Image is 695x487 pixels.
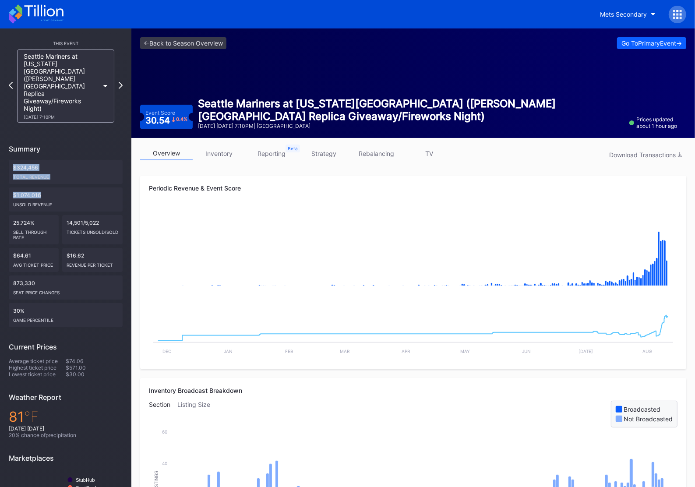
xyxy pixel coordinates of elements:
[149,207,677,295] svg: Chart title
[66,371,123,378] div: $30.00
[460,349,470,354] text: May
[624,406,660,413] div: Broadcasted
[629,116,686,129] div: Prices updated about 1 hour ago
[403,147,455,160] a: TV
[162,461,167,466] text: 40
[9,215,59,244] div: 25.724%
[149,295,677,360] svg: Chart title
[245,147,298,160] a: reporting
[350,147,403,160] a: rebalancing
[9,364,66,371] div: Highest ticket price
[149,184,677,192] div: Periodic Revenue & Event Score
[340,349,350,354] text: Mar
[140,37,226,49] a: <-Back to Season Overview
[609,151,682,159] div: Download Transactions
[162,349,171,354] text: Dec
[9,408,123,425] div: 81
[176,117,187,122] div: 0.4 %
[9,454,123,462] div: Marketplaces
[9,358,66,364] div: Average ticket price
[224,349,233,354] text: Jan
[67,259,118,268] div: Revenue per ticket
[13,171,118,180] div: Total Revenue
[579,349,593,354] text: [DATE]
[9,303,123,327] div: 30%
[9,371,66,378] div: Lowest ticket price
[24,114,99,120] div: [DATE] 7:10PM
[62,248,123,272] div: $16.62
[13,286,118,295] div: seat price changes
[66,358,123,364] div: $74.06
[149,387,677,394] div: Inventory Broadcast Breakdown
[621,39,682,47] div: Go To Primary Event ->
[13,314,118,323] div: Game percentile
[285,349,293,354] text: Feb
[145,109,175,116] div: Event Score
[605,149,686,161] button: Download Transactions
[13,259,54,268] div: Avg ticket price
[13,226,54,240] div: Sell Through Rate
[600,11,647,18] div: Mets Secondary
[198,123,624,129] div: [DATE] [DATE] 7:10PM | [GEOGRAPHIC_DATA]
[617,37,686,49] button: Go ToPrimaryEvent->
[9,160,123,184] div: $324,456
[642,349,652,354] text: Aug
[522,349,531,354] text: Jun
[149,401,177,427] div: Section
[402,349,410,354] text: Apr
[9,41,123,46] div: This Event
[9,393,123,402] div: Weather Report
[593,6,662,22] button: Mets Secondary
[24,408,39,425] span: ℉
[9,275,123,300] div: 873,330
[9,187,123,212] div: $1,074,016
[9,145,123,153] div: Summary
[9,342,123,351] div: Current Prices
[76,477,95,483] text: StubHub
[9,248,59,272] div: $64.61
[177,401,217,427] div: Listing Size
[24,53,99,120] div: Seattle Mariners at [US_STATE][GEOGRAPHIC_DATA] ([PERSON_NAME][GEOGRAPHIC_DATA] Replica Giveaway/...
[198,97,624,123] div: Seattle Mariners at [US_STATE][GEOGRAPHIC_DATA] ([PERSON_NAME][GEOGRAPHIC_DATA] Replica Giveaway/...
[9,425,123,432] div: [DATE] [DATE]
[66,364,123,371] div: $571.00
[67,226,118,235] div: Tickets Unsold/Sold
[193,147,245,160] a: inventory
[162,429,167,434] text: 60
[298,147,350,160] a: strategy
[13,198,118,207] div: Unsold Revenue
[62,215,123,244] div: 14,501/5,022
[9,432,123,438] div: 20 % chance of precipitation
[140,147,193,160] a: overview
[145,116,187,125] div: 30.54
[624,415,673,423] div: Not Broadcasted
